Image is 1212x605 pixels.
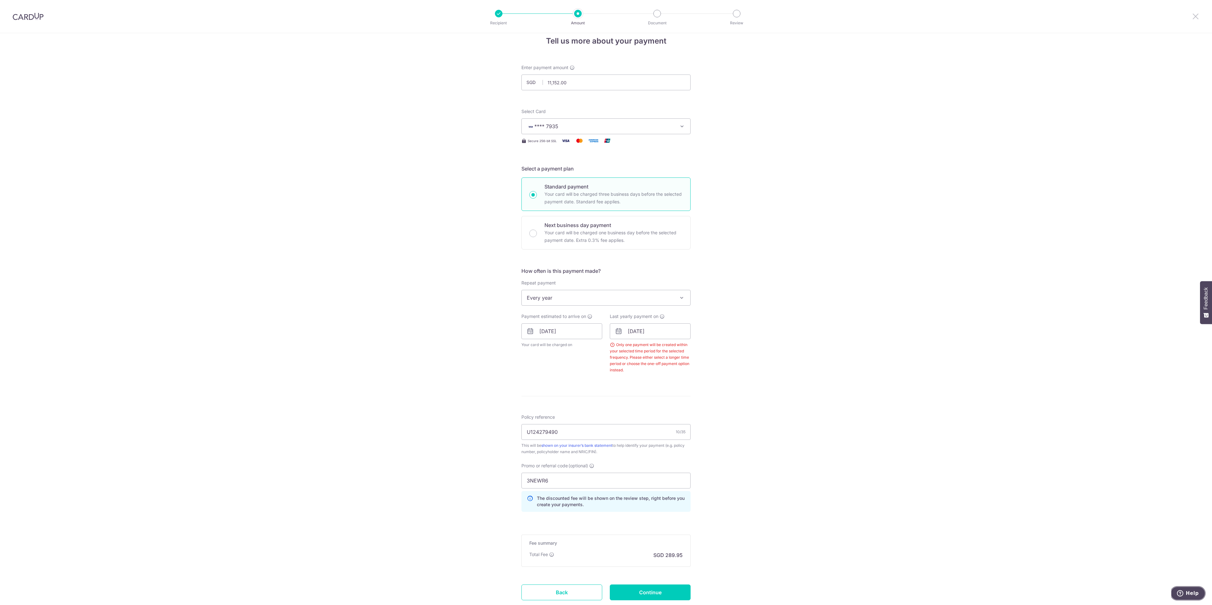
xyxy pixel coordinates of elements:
[653,551,683,559] p: SGD 289.95
[529,551,548,558] p: Total Fee
[544,190,683,206] p: Your card will be charged three business days before the selected payment date. Standard fee appl...
[610,323,691,339] input: DD / MM / YYYY
[587,137,600,145] img: American Express
[521,414,555,420] label: Policy reference
[541,443,612,448] a: shown on your insurer’s bank statement
[521,109,546,114] span: translation missing: en.payables.payment_networks.credit_card.summary.labels.select_card
[529,540,683,546] h5: Fee summary
[527,124,534,129] img: VISA
[521,267,691,275] h5: How often is this payment made?
[634,20,680,26] p: Document
[521,342,602,348] span: Your card will be charged on
[610,313,658,320] span: Last yearly payment on
[526,79,543,86] span: SGD
[521,64,568,71] span: Enter payment amount
[555,20,601,26] p: Amount
[568,463,588,469] span: (optional)
[521,290,691,306] span: Every year
[676,429,686,435] div: 10/35
[521,35,691,47] h4: Tell us more about your payment
[522,290,690,305] span: Every year
[521,442,691,455] div: This will be to help identify your payment (e.g. policy number, policyholder name and NRIC/FIN).
[528,138,557,143] span: Secure 256-bit SSL
[610,342,691,373] div: Only one payment will be created within your selected time period for the selected frequency. Ple...
[601,137,614,145] img: Union Pay
[559,137,572,145] img: Visa
[475,20,522,26] p: Recipient
[713,20,760,26] p: Review
[537,495,685,508] p: The discounted fee will be shown on the review step, right before you create your payments.
[521,165,691,172] h5: Select a payment plan
[521,313,586,320] span: Payment estimated to arrive on
[544,183,683,190] p: Standard payment
[544,229,683,244] p: Your card will be charged one business day before the selected payment date. Extra 0.3% fee applies.
[521,280,556,286] label: Repeat payment
[610,584,691,600] input: Continue
[1200,281,1212,324] button: Feedback - Show survey
[544,221,683,229] p: Next business day payment
[1171,586,1206,602] iframe: Opens a widget where you can find more information
[521,323,602,339] input: DD / MM / YYYY
[573,137,586,145] img: Mastercard
[13,13,44,20] img: CardUp
[521,75,691,90] input: 0.00
[521,584,602,600] a: Back
[521,463,568,469] span: Promo or referral code
[1203,287,1209,309] span: Feedback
